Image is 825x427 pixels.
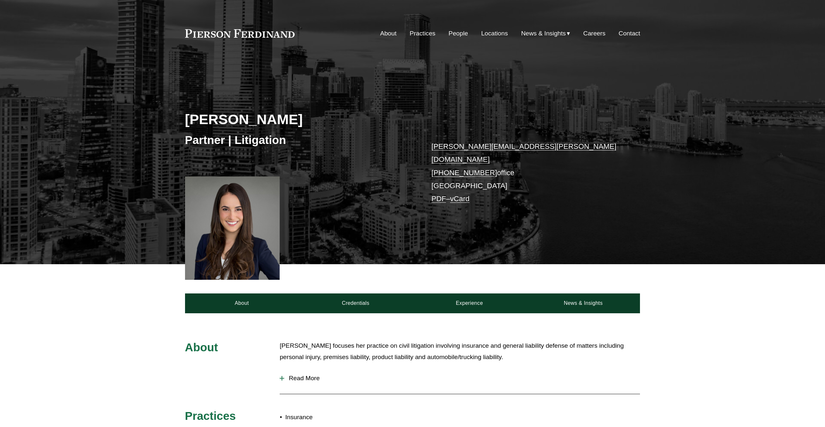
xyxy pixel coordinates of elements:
[432,142,617,163] a: [PERSON_NAME][EMAIL_ADDRESS][PERSON_NAME][DOMAIN_NAME]
[280,340,640,363] p: [PERSON_NAME] focuses her practice on civil litigation involving insurance and general liability ...
[583,27,605,40] a: Careers
[285,412,412,423] p: Insurance
[526,293,640,313] a: News & Insights
[448,27,468,40] a: People
[280,370,640,387] button: Read More
[521,28,566,39] span: News & Insights
[521,27,570,40] a: folder dropdown
[284,375,640,382] span: Read More
[185,293,299,313] a: About
[410,27,435,40] a: Practices
[432,140,621,206] p: office [GEOGRAPHIC_DATA] –
[299,293,413,313] a: Credentials
[432,169,497,177] a: [PHONE_NUMBER]
[185,111,413,128] h2: [PERSON_NAME]
[413,293,526,313] a: Experience
[481,27,508,40] a: Locations
[450,195,470,203] a: vCard
[185,341,218,354] span: About
[432,195,446,203] a: PDF
[380,27,396,40] a: About
[185,409,236,422] span: Practices
[619,27,640,40] a: Contact
[185,133,413,147] h3: Partner | Litigation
